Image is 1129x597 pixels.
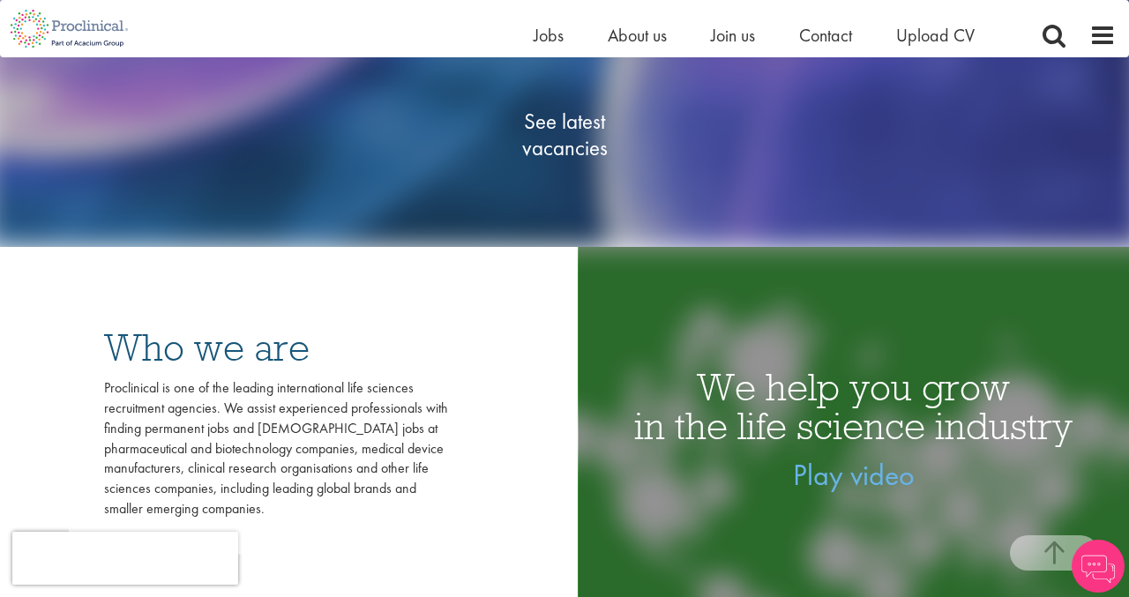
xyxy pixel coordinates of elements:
h3: Who we are [104,328,448,367]
a: Jobs [534,24,564,47]
div: Proclinical is one of the leading international life sciences recruitment agencies. We assist exp... [104,378,448,519]
iframe: reCAPTCHA [12,532,238,585]
a: About us [608,24,667,47]
h1: We help you grow in the life science industry [578,368,1129,445]
a: Join us [711,24,755,47]
a: Upload CV [896,24,975,47]
a: Contact [799,24,852,47]
img: Chatbot [1072,540,1125,593]
a: Play video [793,456,915,494]
span: See latest vacancies [476,108,653,161]
a: See latestvacancies [476,38,653,232]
